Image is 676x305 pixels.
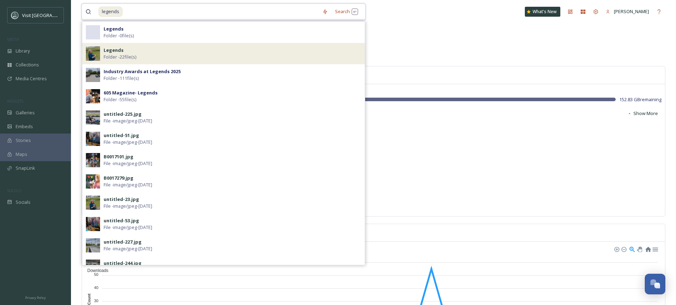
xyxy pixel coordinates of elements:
img: 502286a1-3e10-41d8-9bd5-d9886d628fef.jpg [86,238,100,252]
span: Socials [16,199,31,206]
img: 33d15499-b9bd-491e-b87b-f1926c506cdd.jpg [86,196,100,210]
tspan: 40 [94,285,98,290]
img: a0c49ae8-4728-4f0f-9619-b9a1aa8dc1ee.jpg [86,217,100,231]
div: untitled-227.jpg [104,239,142,245]
div: untitled-244.jpg [104,260,142,267]
span: MEDIA [7,37,20,42]
div: untitled-51.jpg [104,132,139,139]
span: Folder - 111 file(s) [104,75,139,82]
span: Folder - 22 file(s) [104,54,136,60]
span: [PERSON_NAME] [614,8,649,15]
img: 636e44ea-9144-4752-b269-895e5b7b3a01.jpg [86,47,100,61]
img: watertown-convention-and-visitors-bureau.jpg [11,12,18,19]
img: 0c244e3f-1764-4103-ad56-546e500070ee.jpg [86,260,100,274]
span: File - image/jpeg - [DATE] [104,181,152,188]
img: 63501a39-8754-428c-a84d-9eb8f0801d21.jpg [86,153,100,167]
div: Panning [637,247,641,251]
tspan: 30 [94,299,98,303]
span: Media Centres [16,75,47,82]
span: File - image/jpeg - [DATE] [104,224,152,231]
a: What's New [525,7,560,17]
span: SOCIALS [7,188,21,193]
div: Menu [652,246,658,252]
span: Embeds [16,123,33,130]
div: Selection Zoom [629,246,635,252]
div: Zoom In [614,246,619,251]
img: 5c40d265-5a60-4533-af2f-c413729890cc.jpg [86,174,100,189]
span: File - image/jpeg - [DATE] [104,245,152,252]
img: a4e9d05f-fd71-4d61-af5a-641588bab281.jpg [86,68,100,82]
button: Show More [624,107,661,120]
span: File - image/jpeg - [DATE] [104,203,152,209]
tspan: 50 [94,272,98,277]
img: 4ac86d2a-8f8e-4899-a8ca-515f26c5c141.jpg [86,89,100,103]
span: Folder - 55 file(s) [104,96,136,103]
strong: Industry Awards at Legends 2025 [104,68,181,75]
span: Collections [16,61,39,68]
span: Downloads [82,268,108,273]
div: untitled-53.jpg [104,217,139,224]
div: B0017101.jpg [104,153,133,160]
div: untitled-23.jpg [104,196,139,203]
span: WIDGETS [7,98,23,104]
div: Search [331,5,362,18]
span: Folder - 0 file(s) [104,32,134,39]
span: legends [98,6,123,17]
span: SnapLink [16,165,35,171]
a: Privacy Policy [25,293,46,301]
span: 152.83 GB remaining [619,96,661,103]
text: Count [87,294,91,305]
span: Library [16,48,30,54]
span: Maps [16,151,27,158]
strong: 605 Magazine- Legends [104,89,158,96]
div: B0017279.jpg [104,175,133,181]
button: Open Chat [645,274,665,294]
strong: Legends [104,47,123,53]
span: Galleries [16,109,35,116]
div: Reset Zoom [645,246,651,252]
div: untitled-225.jpg [104,111,142,118]
span: Privacy Policy [25,295,46,300]
img: f7a92582-bf68-4df5-8ee5-c612b0f72ca2.jpg [86,110,100,125]
img: bcb1e2e2-5654-45c5-9ff6-e753eefbf6e0.jpg [86,132,100,146]
span: File - image/jpeg - [DATE] [104,118,152,124]
strong: Legends [104,26,123,32]
span: Stories [16,137,31,144]
span: File - image/jpeg - [DATE] [104,160,152,167]
span: File - image/jpeg - [DATE] [104,139,152,146]
span: Visit [GEOGRAPHIC_DATA] [22,12,77,18]
a: [PERSON_NAME] [602,5,653,18]
div: Zoom Out [621,246,626,251]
